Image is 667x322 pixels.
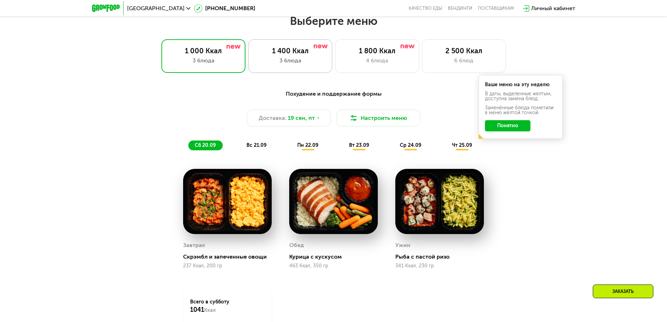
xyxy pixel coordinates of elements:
[485,91,556,101] div: В даты, выделенные желтым, доступна замена блюд.
[478,6,514,11] div: поставщикам
[448,6,472,11] a: Вендинги
[259,114,286,122] span: Доставка:
[256,56,325,65] div: 3 блюда
[289,240,304,251] div: Обед
[342,56,412,65] div: 4 блюда
[485,105,556,115] div: Заменённые блюда пометили в меню жёлтой точкой.
[400,142,421,148] span: ср 24.09
[195,142,216,148] span: сб 20.09
[183,263,272,269] div: 237 Ккал, 200 гр
[169,56,238,65] div: 3 блюда
[127,6,185,11] span: [GEOGRAPHIC_DATA]
[204,307,216,313] span: Ккал
[126,90,541,98] div: Похудение и поддержание формы
[289,263,378,269] div: 463 Ккал, 350 гр
[349,142,369,148] span: вт 23.09
[183,253,277,260] div: Скрэмбл и запеченные овощи
[22,14,645,28] h2: Выберите меню
[485,82,556,87] div: Ваше меню на эту неделю
[288,114,315,122] span: 19 сен, пт
[485,120,530,131] button: Понятно
[429,47,499,55] div: 2 500 Ккал
[336,110,421,126] button: Настроить меню
[593,285,653,298] div: Заказать
[297,142,318,148] span: пн 22.09
[395,240,410,251] div: Ужин
[190,299,265,314] div: Всего в субботу
[395,263,484,269] div: 341 Ккал, 230 гр
[342,47,412,55] div: 1 800 Ккал
[256,47,325,55] div: 1 400 Ккал
[409,6,442,11] a: Качество еды
[194,4,255,13] a: [PHONE_NUMBER]
[169,47,238,55] div: 1 000 Ккал
[289,253,383,260] div: Курица с кускусом
[429,56,499,65] div: 6 блюд
[395,253,489,260] div: Рыба с пастой ризо
[452,142,472,148] span: чт 25.09
[190,306,204,314] span: 1041
[531,4,575,13] div: Личный кабинет
[246,142,266,148] span: вс 21.09
[183,240,205,251] div: Завтрак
